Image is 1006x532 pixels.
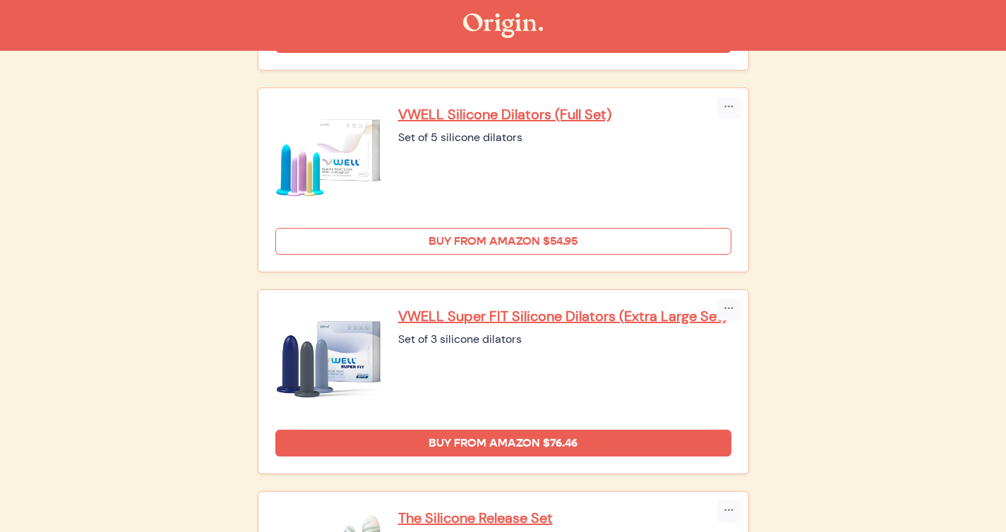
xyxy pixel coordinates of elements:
img: VWELL Silicone Dilators (Full Set) [275,105,381,211]
div: Set of 5 silicone dilators [398,129,731,146]
img: The Origin Shop [463,13,543,38]
a: Buy from Amazon $54.95 [275,228,731,255]
a: Buy from Amazon $76.46 [275,430,731,457]
a: VWELL Super FIT Silicone Dilators (Extra Large Set) [398,307,731,325]
a: The Silicone Release Set [398,509,731,527]
div: Set of 3 silicone dilators [398,331,731,348]
img: VWELL Super FIT Silicone Dilators (Extra Large Set) [275,307,381,413]
a: VWELL Silicone Dilators (Full Set) [398,105,731,123]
